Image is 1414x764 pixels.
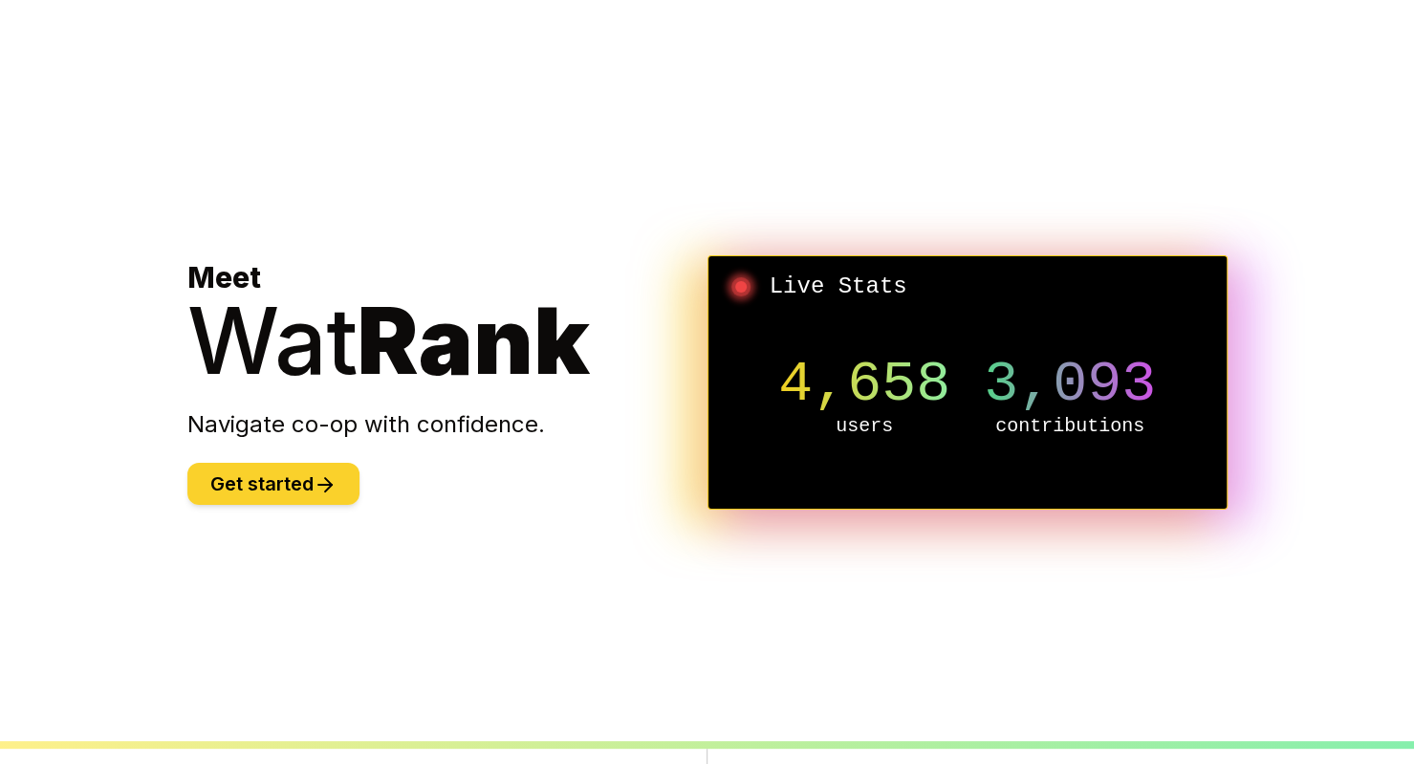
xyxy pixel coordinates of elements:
[358,285,590,396] span: Rank
[187,285,358,396] span: Wat
[187,409,707,440] p: Navigate co-op with confidence.
[762,356,968,413] p: 4,658
[968,413,1173,440] p: contributions
[968,356,1173,413] p: 3,093
[762,413,968,440] p: users
[187,475,359,494] a: Get started
[187,463,359,505] button: Get started
[724,272,1211,302] h2: Live Stats
[187,260,707,386] h1: Meet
